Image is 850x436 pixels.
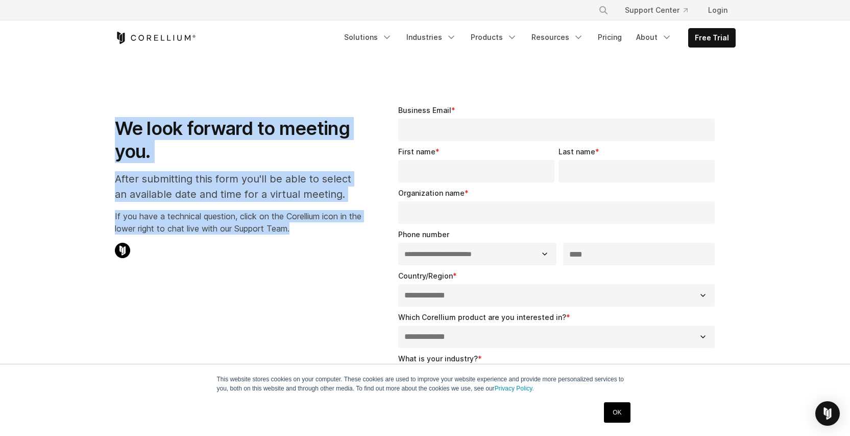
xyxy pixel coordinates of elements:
a: Pricing [592,28,628,47]
div: Open Intercom Messenger [815,401,840,426]
span: Which Corellium product are you interested in? [398,313,566,322]
a: Privacy Policy. [495,385,534,392]
span: Phone number [398,230,449,239]
a: Corellium Home [115,32,196,44]
a: Resources [525,28,590,47]
p: If you have a technical question, click on the Corellium icon in the lower right to chat live wit... [115,210,361,235]
div: Navigation Menu [586,1,736,19]
span: Last name [558,147,595,156]
a: Support Center [617,1,696,19]
a: Products [465,28,523,47]
p: This website stores cookies on your computer. These cookies are used to improve your website expe... [217,375,634,393]
a: Login [700,1,736,19]
span: Business Email [398,106,451,114]
button: Search [594,1,613,19]
span: First name [398,147,435,156]
a: Industries [400,28,463,47]
a: Solutions [338,28,398,47]
div: Navigation Menu [338,28,736,48]
h1: We look forward to meeting you. [115,117,361,163]
img: Corellium Chat Icon [115,243,130,258]
a: OK [604,402,630,423]
p: After submitting this form you'll be able to select an available date and time for a virtual meet... [115,171,361,202]
span: Organization name [398,189,465,197]
span: What is your industry? [398,354,478,363]
a: Free Trial [689,29,735,47]
span: Country/Region [398,271,453,280]
a: About [630,28,678,47]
